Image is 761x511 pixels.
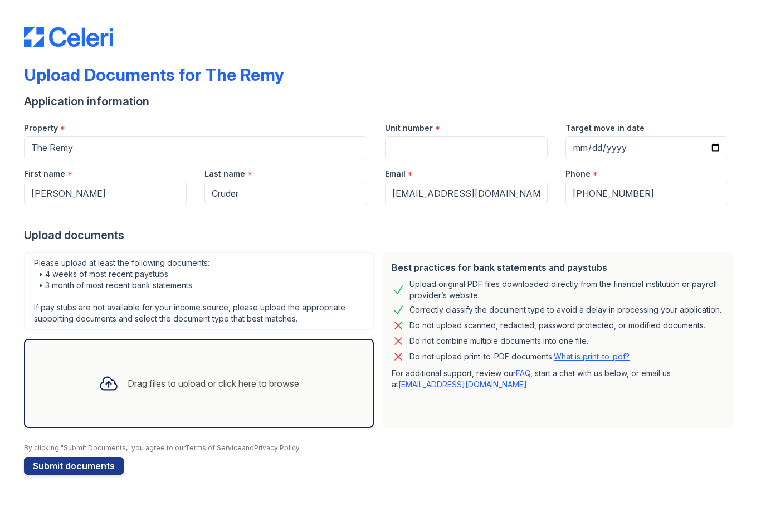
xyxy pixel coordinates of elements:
[24,252,374,330] div: Please upload at least the following documents: • 4 weeks of most recent paystubs • 3 month of mo...
[385,123,433,134] label: Unit number
[554,352,630,361] a: What is print-to-pdf?
[392,261,724,274] div: Best practices for bank statements and paystubs
[392,368,724,390] p: For additional support, review our , start a chat with us below, or email us at
[254,444,301,452] a: Privacy Policy.
[409,351,630,362] p: Do not upload print-to-PDF documents.
[516,368,530,378] a: FAQ
[24,444,737,452] div: By clicking "Submit Documents," you agree to our and
[24,27,113,47] img: CE_Logo_Blue-a8612792a0a2168367f1c8372b55b34899dd931a85d93a1a3d3e32e68fde9ad4.png
[204,168,245,179] label: Last name
[409,279,724,301] div: Upload original PDF files downloaded directly from the financial institution or payroll provider’...
[128,377,299,390] div: Drag files to upload or click here to browse
[409,319,705,332] div: Do not upload scanned, redacted, password protected, or modified documents.
[24,168,65,179] label: First name
[565,168,591,179] label: Phone
[24,123,58,134] label: Property
[409,334,588,348] div: Do not combine multiple documents into one file.
[24,94,737,109] div: Application information
[24,457,124,475] button: Submit documents
[24,227,737,243] div: Upload documents
[385,168,406,179] label: Email
[398,379,527,389] a: [EMAIL_ADDRESS][DOMAIN_NAME]
[185,444,242,452] a: Terms of Service
[409,303,721,317] div: Correctly classify the document type to avoid a delay in processing your application.
[565,123,645,134] label: Target move in date
[24,65,284,85] div: Upload Documents for The Remy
